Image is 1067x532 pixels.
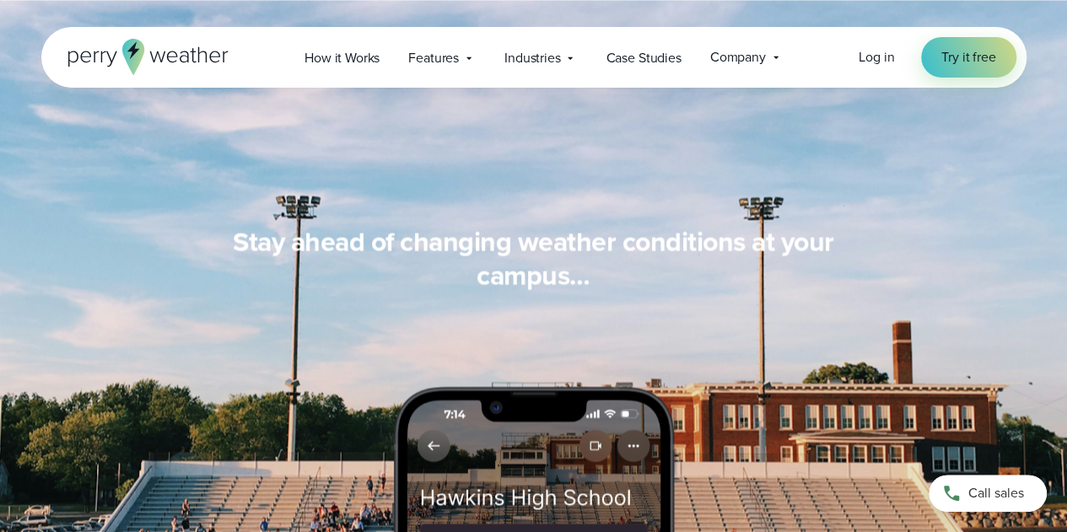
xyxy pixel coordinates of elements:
a: Call sales [929,475,1047,512]
span: Try it free [941,47,995,67]
a: How it Works [290,40,394,75]
a: Case Studies [591,40,695,75]
span: Company [710,47,766,67]
span: Log in [859,47,894,67]
a: Log in [859,47,894,67]
span: Industries [504,48,560,68]
span: Case Studies [606,48,681,68]
a: Try it free [921,37,1016,78]
span: Call sales [968,483,1024,503]
span: How it Works [304,48,380,68]
h3: Stay ahead of changing weather conditions at your campus… [210,224,858,292]
span: Features [408,48,459,68]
